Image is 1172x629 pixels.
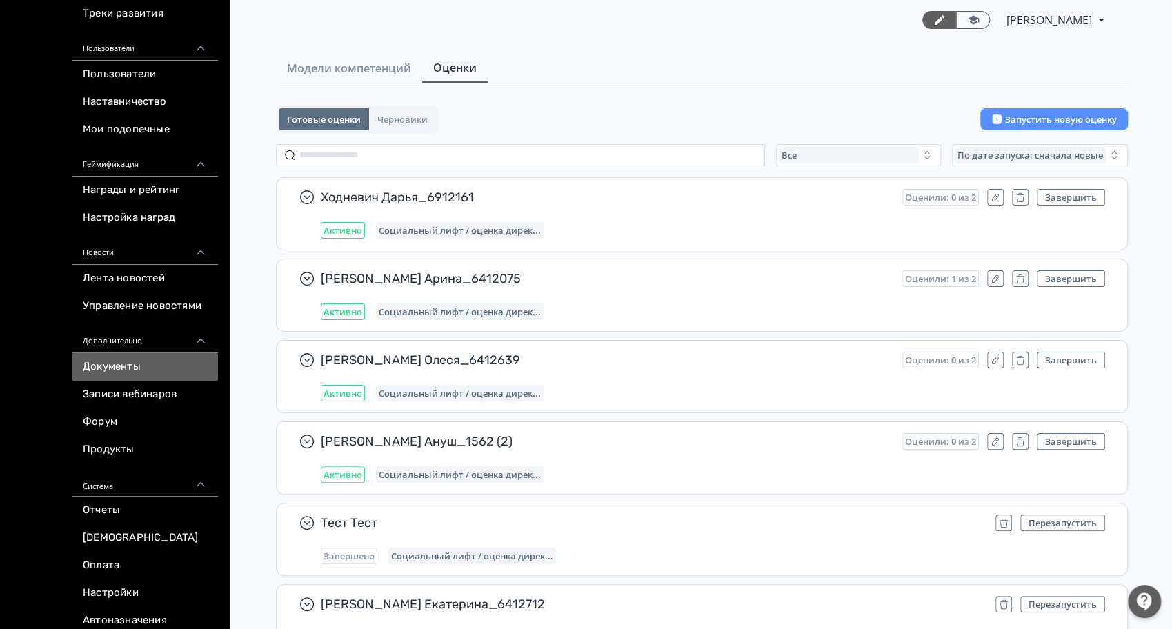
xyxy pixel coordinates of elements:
a: Управление новостями [72,292,218,320]
button: Завершить [1037,352,1105,368]
span: Готовые оценки [287,114,361,125]
span: Тест Тест [321,515,984,531]
span: Ходневич Дарья_6912161 [321,189,891,206]
span: Социальный лифт / оценка директора магазина [379,225,541,236]
span: Социальный лифт / оценка директора магазина [391,550,553,561]
div: Система [72,463,218,497]
span: Активно [324,469,362,480]
span: Оценили: 0 из 2 [905,192,976,203]
button: Запустить новую оценку [980,108,1128,130]
button: Черновики [369,108,436,130]
a: Отчеты [72,497,218,524]
button: Готовые оценки [279,108,369,130]
div: Геймификация [72,143,218,177]
span: [PERSON_NAME] Екатерина_6412712 [321,596,984,612]
span: Активно [324,225,362,236]
a: Форум [72,408,218,436]
a: Продукты [72,436,218,463]
button: Завершить [1037,433,1105,450]
span: Социальный лифт / оценка директора магазина [379,306,541,317]
span: Социальный лифт / оценка директора магазина [379,469,541,480]
a: Документы [72,353,218,381]
a: Наставничество [72,88,218,116]
div: Дополнительно [72,320,218,353]
button: По дате запуска: сначала новые [952,144,1128,166]
a: Настройка наград [72,204,218,232]
a: Переключиться в режим ученика [956,11,990,29]
span: [PERSON_NAME] Ануш_1562 (2) [321,433,891,450]
span: Активно [324,388,362,399]
a: Записи вебинаров [72,381,218,408]
button: Завершить [1037,189,1105,206]
span: [PERSON_NAME] Арина_6412075 [321,270,891,287]
a: Награды и рейтинг [72,177,218,204]
span: Модели компетенций [287,60,411,77]
a: Настройки [72,579,218,607]
span: Светлана Илюхина [1006,12,1094,28]
button: Завершить [1037,270,1105,287]
span: Социальный лифт / оценка директора магазина [379,388,541,399]
a: Лента новостей [72,265,218,292]
button: Перезапустить [1020,515,1105,531]
a: Оплата [72,552,218,579]
span: Оценили: 0 из 2 [905,436,976,447]
div: Пользователи [72,28,218,61]
span: Все [782,150,797,161]
div: Новости [72,232,218,265]
span: Оценили: 1 из 2 [905,273,976,284]
span: Завершено [324,550,375,561]
a: Пользователи [72,61,218,88]
a: Мои подопечные [72,116,218,143]
span: Черновики [377,114,428,125]
span: Активно [324,306,362,317]
button: Перезапустить [1020,596,1105,612]
a: [DEMOGRAPHIC_DATA] [72,524,218,552]
span: Оценили: 0 из 2 [905,355,976,366]
span: По дате запуска: сначала новые [957,150,1103,161]
span: [PERSON_NAME] Олеся_6412639 [321,352,891,368]
span: Оценки [433,59,477,76]
button: Все [776,144,941,166]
